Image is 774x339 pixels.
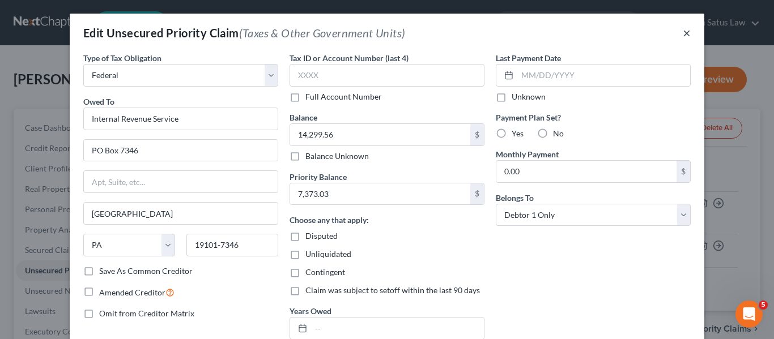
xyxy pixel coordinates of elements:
[305,91,382,102] label: Full Account Number
[84,140,278,161] input: Enter address...
[470,124,484,145] div: $
[290,52,409,64] label: Tax ID or Account Number (last 4)
[496,52,561,64] label: Last Payment Date
[735,301,763,328] iframe: Intercom live chat
[512,91,546,102] label: Unknown
[186,234,278,256] input: Enter zip...
[683,26,691,40] button: ×
[99,287,165,297] span: Amended Creditor
[470,183,484,205] div: $
[99,308,194,318] span: Omit from Creditor Matrix
[305,285,480,295] span: Claim was subject to setoff within the last 90 days
[239,26,406,40] span: (Taxes & Other Government Units)
[311,317,484,339] input: --
[496,193,534,203] span: Belongs To
[496,148,559,160] label: Monthly Payment
[290,171,347,183] label: Priority Balance
[512,128,524,138] span: Yes
[84,171,278,192] input: Apt, Suite, etc...
[496,111,691,123] label: Payment Plan Set?
[305,231,338,241] span: Disputed
[290,183,470,205] input: 0.00
[83,53,161,63] span: Type of Tax Obligation
[496,161,677,182] input: 0.00
[290,305,331,317] label: Years Owed
[305,249,351,259] span: Unliquidated
[305,151,369,162] label: Balance Unknown
[290,64,484,87] input: XXXX
[83,108,278,130] input: Search creditor by name...
[290,111,317,123] label: Balance
[99,265,193,277] label: Save As Common Creditor
[553,128,564,138] span: No
[84,203,278,224] input: Enter city...
[83,25,405,41] div: Edit Unsecured Priority Claim
[677,161,690,182] div: $
[305,267,345,277] span: Contingent
[83,97,114,106] span: Owed To
[290,124,470,145] input: 0.00
[517,65,690,86] input: MM/DD/YYYY
[759,301,768,310] span: 5
[290,214,369,226] label: Choose any that apply:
